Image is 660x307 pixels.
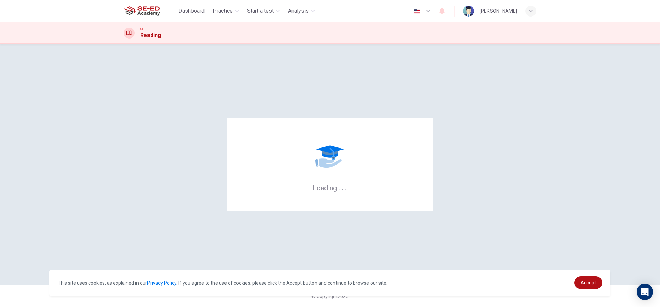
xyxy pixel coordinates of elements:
[49,270,610,296] div: cookieconsent
[178,7,205,15] span: Dashboard
[140,26,147,31] span: CEFR
[244,5,283,17] button: Start a test
[285,5,318,17] button: Analysis
[288,7,309,15] span: Analysis
[124,4,176,18] a: SE-ED Academy logo
[210,5,242,17] button: Practice
[581,280,596,285] span: Accept
[58,280,387,286] span: This site uses cookies, as explained in our . If you agree to the use of cookies, please click th...
[463,6,474,17] img: Profile picture
[311,294,349,299] span: © Copyright 2025
[341,182,344,193] h6: .
[413,9,421,14] img: en
[480,7,517,15] div: [PERSON_NAME]
[637,284,653,300] div: Open Intercom Messenger
[124,4,160,18] img: SE-ED Academy logo
[140,31,161,40] h1: Reading
[213,7,233,15] span: Practice
[345,182,347,193] h6: .
[176,5,207,17] button: Dashboard
[247,7,274,15] span: Start a test
[338,182,340,193] h6: .
[313,183,347,192] h6: Loading
[147,280,176,286] a: Privacy Policy
[574,276,602,289] a: dismiss cookie message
